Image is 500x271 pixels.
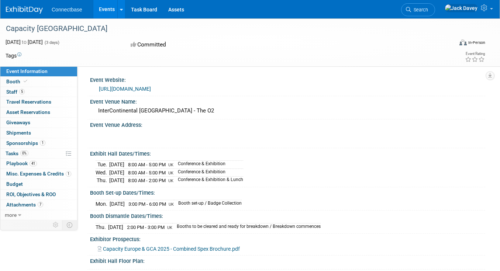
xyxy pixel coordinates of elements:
[0,169,77,179] a: Misc. Expenses & Credits1
[465,52,485,56] div: Event Rating
[96,168,109,177] td: Wed.
[0,107,77,117] a: Asset Reservations
[169,202,174,207] span: UK
[128,162,166,167] span: 8:00 AM - 5:00 PM
[445,4,478,12] img: Jack Davey
[459,39,467,45] img: Format-Inperson.png
[40,140,45,146] span: 1
[6,52,21,59] td: Tags
[128,38,281,51] div: Committed
[110,200,125,208] td: [DATE]
[401,3,435,16] a: Search
[96,200,110,208] td: Mon.
[128,201,166,207] span: 3:00 PM - 6:00 PM
[174,200,242,208] td: Booth set-up / Badge Collection
[0,66,77,76] a: Event Information
[66,171,71,177] span: 1
[128,178,166,183] span: 8:00 AM - 2:00 PM
[99,86,151,92] a: [URL][DOMAIN_NAME]
[6,171,71,177] span: Misc. Expenses & Credits
[96,105,480,117] div: InterContinental [GEOGRAPHIC_DATA] - The O2
[468,40,485,45] div: In-Person
[6,89,25,95] span: Staff
[0,200,77,210] a: Attachments7
[90,96,485,105] div: Event Venue Name:
[52,7,82,13] span: Connectbase
[173,168,243,177] td: Conference & Exhibition
[3,22,444,35] div: Capacity [GEOGRAPHIC_DATA]
[19,89,25,94] span: 5
[98,246,240,252] a: Capacity Europe & GCA 2025 - Combined Spex Brochure.pdf
[6,160,37,166] span: Playbook
[90,256,485,265] div: Exhibit Hall Floor Plan:
[168,171,173,176] span: UK
[0,210,77,220] a: more
[90,74,485,84] div: Event Website:
[6,130,31,136] span: Shipments
[20,150,28,156] span: 0%
[0,149,77,159] a: Tasks0%
[62,220,77,230] td: Toggle Event Tabs
[167,225,172,230] span: UK
[109,177,124,184] td: [DATE]
[0,190,77,199] a: ROI, Objectives & ROO
[6,99,51,105] span: Travel Reservations
[96,161,109,169] td: Tue.
[109,168,124,177] td: [DATE]
[21,39,28,45] span: to
[6,181,23,187] span: Budget
[0,97,77,107] a: Travel Reservations
[90,234,485,243] div: Exhibitor Prospectus:
[6,79,29,84] span: Booth
[49,220,62,230] td: Personalize Event Tab Strip
[6,140,45,146] span: Sponsorships
[30,161,37,166] span: 41
[90,148,485,157] div: Exhibit Hall Dates/Times:
[6,202,43,208] span: Attachments
[0,87,77,97] a: Staff5
[411,7,428,13] span: Search
[96,223,108,231] td: Thu.
[0,77,77,87] a: Booth
[0,179,77,189] a: Budget
[127,225,165,230] span: 2:00 PM - 3:00 PM
[6,6,43,14] img: ExhibitDay
[414,38,485,49] div: Event Format
[168,163,173,167] span: UK
[173,161,243,169] td: Conference & Exhibition
[109,161,124,169] td: [DATE]
[5,212,17,218] span: more
[168,178,173,183] span: UK
[38,202,43,207] span: 7
[103,246,240,252] span: Capacity Europe & GCA 2025 - Combined Spex Brochure.pdf
[6,119,30,125] span: Giveaways
[0,159,77,168] a: Playbook41
[6,39,43,45] span: [DATE] [DATE]
[0,128,77,138] a: Shipments
[6,109,50,115] span: Asset Reservations
[6,191,56,197] span: ROI, Objectives & ROO
[90,187,485,197] div: Booth Set-up Dates/Times:
[90,119,485,129] div: Event Venue Address:
[0,138,77,148] a: Sponsorships1
[128,170,166,176] span: 8:00 AM - 5:00 PM
[0,118,77,128] a: Giveaways
[6,68,48,74] span: Event Information
[108,223,123,231] td: [DATE]
[24,79,27,83] i: Booth reservation complete
[173,177,243,184] td: Conference & Exhibition & Lunch
[96,177,109,184] td: Thu.
[44,40,59,45] span: (3 days)
[90,211,485,220] div: Booth Dismantle Dates/Times:
[6,150,28,156] span: Tasks
[172,223,321,231] td: Booths to be cleared and ready for breakdown / Breakdown commences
